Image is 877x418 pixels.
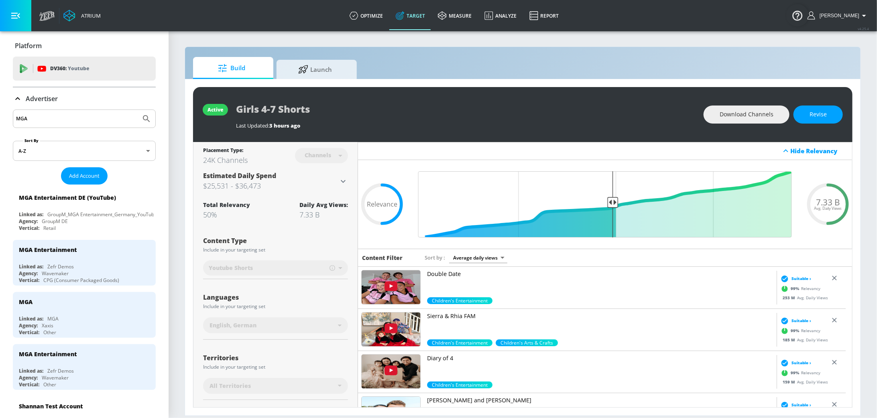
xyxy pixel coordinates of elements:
[779,274,811,282] div: Suitable ›
[42,322,53,329] div: Xaxis
[19,322,38,329] div: Agency:
[26,94,58,103] p: Advertiser
[301,152,335,158] div: Channels
[203,180,338,191] h3: $25,531 - $36,473
[343,1,389,30] a: optimize
[19,298,33,306] div: MGA
[427,381,492,388] div: 99.0%
[19,246,77,254] div: MGA Entertainment
[203,201,250,209] div: Total Relevancy
[47,315,59,322] div: MGA
[791,370,801,376] span: 99 %
[203,248,348,252] div: Include in your targeting set
[362,355,420,388] img: UUT6zcE-d5Rlc2xto-1lNjgA
[783,294,797,300] span: 253 M
[210,321,256,329] span: English, German
[208,106,223,113] div: active
[779,367,820,379] div: Relevancy
[13,188,156,233] div: MGA Entertainment DE (YouTube)Linked as:GroupM_MGA Entertainment_Germany_YouTube_Agency:GroupM DE...
[61,167,108,185] button: Add Account
[13,292,156,338] div: MGALinked as:MGAAgency:XaxisVertical:Other
[203,237,348,244] div: Content Type
[43,277,119,284] div: CPG (Consumer Packaged Goods)
[299,201,348,209] div: Daily Avg Views:
[203,155,248,165] div: 24K Channels
[779,282,820,294] div: Relevancy
[209,264,253,272] span: Youtube Shorts
[794,106,843,124] button: Revise
[19,270,38,277] div: Agency:
[19,211,43,218] div: Linked as:
[496,339,558,346] span: Children's Arts & Crafts
[427,339,492,346] div: 99.0%
[47,211,159,218] div: GroupM_MGA Entertainment_Germany_YouTube_
[779,325,820,337] div: Relevancy
[330,264,335,272] span: Includes videos up to 60 seconds, some of which may not be categorized as Shorts.
[496,339,558,346] div: 90.0%
[19,225,39,231] div: Vertical:
[783,379,797,384] span: 159 M
[23,138,40,143] label: Sort By
[203,171,276,180] span: Estimated Daily Spend
[19,374,38,381] div: Agency:
[358,142,852,160] div: Hide Relevancy
[783,337,797,342] span: 185 M
[425,254,445,261] span: Sort by
[414,171,796,237] input: Final Threshold
[814,207,842,211] span: Avg. Daily Views
[427,270,773,278] p: Double Date
[19,381,39,388] div: Vertical:
[269,122,300,129] span: 3 hours ago
[786,4,809,26] button: Open Resource Center
[19,263,43,270] div: Linked as:
[203,304,348,309] div: Include in your targeting set
[15,41,42,50] p: Platform
[792,402,811,408] span: Suitable ›
[791,147,848,155] div: Hide Relevancy
[43,329,56,336] div: Other
[42,218,68,225] div: GroupM DE
[16,114,138,124] input: Search by name
[19,218,38,225] div: Agency:
[362,312,420,346] img: UUe6n0z9UbsxYCS8P83f84tw
[203,378,348,394] div: All Territories
[19,277,39,284] div: Vertical:
[203,294,348,300] div: Languages
[203,355,348,361] div: Territories
[427,381,492,388] span: Children's Entertainment
[779,337,828,343] div: Avg. Daily Views
[63,10,101,22] a: Atrium
[427,312,773,339] a: Sierra & Rhia FAM
[50,64,89,73] p: DV360:
[523,1,565,30] a: Report
[427,354,773,381] a: Diary of 4
[203,210,250,219] div: 50%
[47,263,74,270] div: Zefr Demos
[427,297,492,304] span: Children's Entertainment
[203,365,348,369] div: Include in your targeting set
[427,339,492,346] span: Children's Entertainment
[19,329,39,336] div: Vertical:
[19,402,83,410] div: Shannan Test Account
[704,106,790,124] button: Download Channels
[13,344,156,390] div: MGA EntertainmentLinked as:Zefr DemosAgency:WavemakerVertical:Other
[779,379,828,385] div: Avg. Daily Views
[779,401,811,409] div: Suitable ›
[427,312,773,320] p: Sierra & Rhia FAM
[779,294,828,300] div: Avg. Daily Views
[203,171,348,191] div: Estimated Daily Spend$25,531 - $36,473
[792,276,811,282] span: Suitable ›
[285,60,346,79] span: Launch
[13,87,156,110] div: Advertiser
[43,225,56,231] div: Retail
[779,359,811,367] div: Suitable ›
[138,110,155,128] button: Submit Search
[13,240,156,286] div: MGA EntertainmentLinked as:Zefr DemosAgency:WavemakerVertical:CPG (Consumer Packaged Goods)
[203,317,348,333] div: English, German
[816,13,859,18] span: login as: stephanie.wolklin@zefr.com
[19,350,77,358] div: MGA Entertainment
[810,110,827,120] span: Revise
[236,122,696,129] div: Last Updated:
[362,254,403,262] h6: Content Filter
